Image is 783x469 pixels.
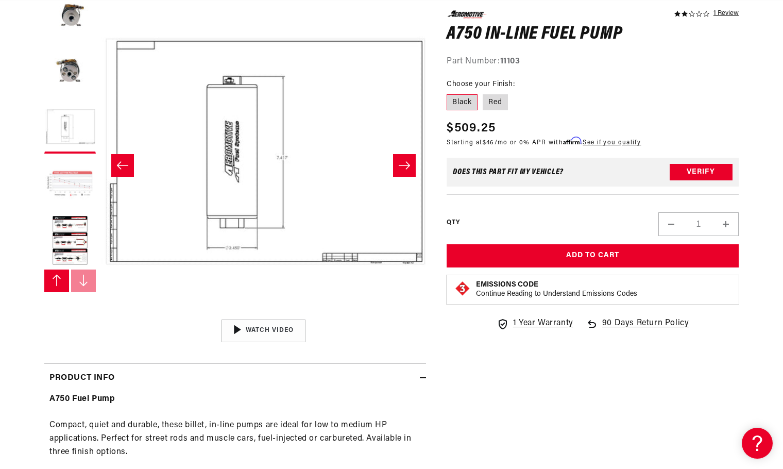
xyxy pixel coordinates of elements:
img: Emissions code [454,280,471,296]
button: Slide left [44,270,69,292]
button: Slide left [111,154,134,177]
button: Verify [670,164,733,180]
strong: 11103 [500,57,520,65]
span: Affirm [563,137,581,145]
h2: Product Info [49,372,114,385]
a: See if you qualify - Learn more about Affirm Financing (opens in modal) [583,140,641,146]
button: Load image 5 in gallery view [44,102,96,154]
div: Part Number: [447,55,739,69]
p: Starting at /mo or 0% APR with . [447,138,641,147]
p: Continue Reading to Understand Emissions Codes [476,289,637,298]
strong: Emissions Code [476,280,538,288]
span: 1 Year Warranty [513,316,573,330]
button: Emissions CodeContinue Reading to Understand Emissions Codes [476,280,637,298]
button: Load image 3 in gallery view [44,45,96,97]
label: QTY [447,218,459,227]
div: Does This part fit My vehicle? [453,168,564,176]
label: Black [447,94,478,110]
summary: Product Info [44,363,426,393]
span: $46 [483,140,495,146]
a: 1 Year Warranty [497,316,573,330]
h1: A750 In-Line Fuel Pump [447,26,739,42]
button: Load image 6 in gallery view [44,159,96,210]
button: Add to Cart [447,244,739,267]
a: 90 Days Return Policy [586,316,689,340]
span: 90 Days Return Policy [602,316,689,340]
button: Slide right [71,270,96,292]
a: 1 reviews [713,10,739,18]
legend: Choose your Finish: [447,78,516,89]
label: Red [483,94,508,110]
span: $509.25 [447,119,496,138]
button: Load image 7 in gallery view [44,215,96,267]
button: Slide right [393,154,416,177]
strong: A750 Fuel Pump [49,395,115,403]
